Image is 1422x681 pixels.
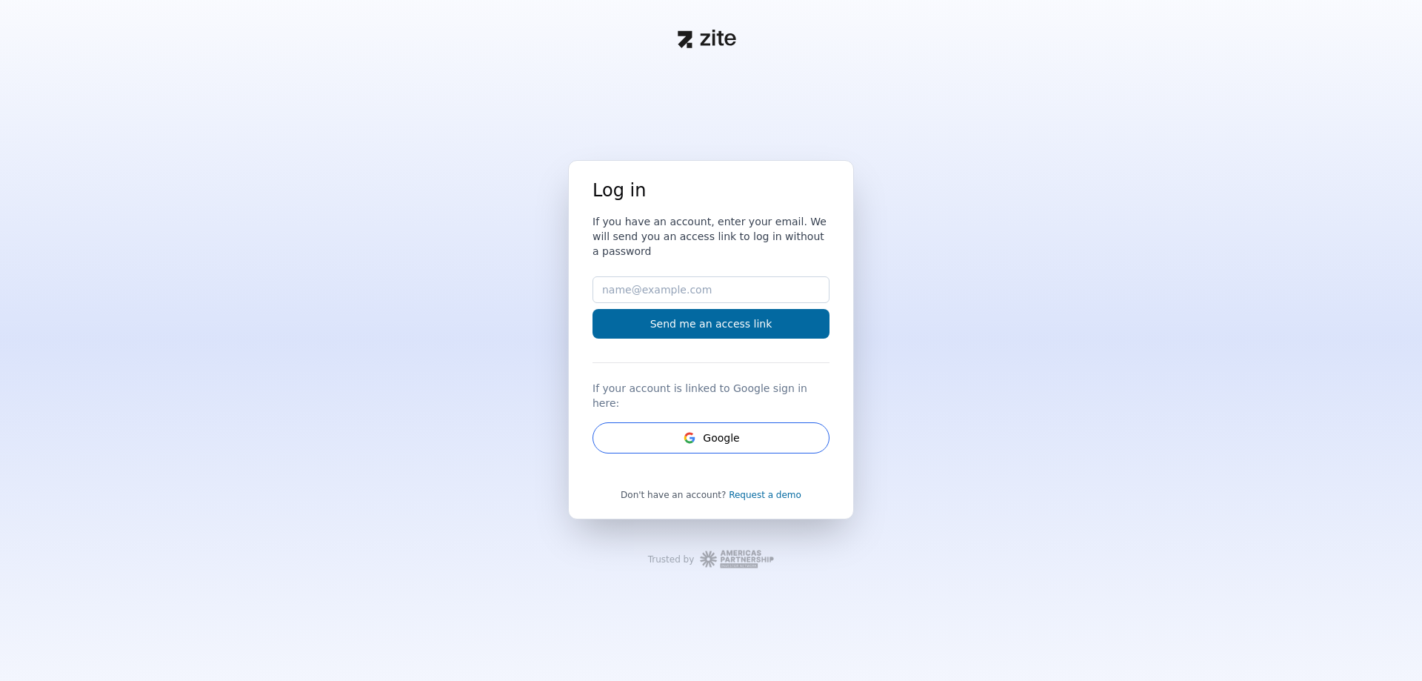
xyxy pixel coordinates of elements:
button: GoogleGoogle [592,422,829,454]
div: Trusted by [648,554,695,565]
img: Workspace Logo [700,549,774,569]
div: If your account is linked to Google sign in here: [592,375,829,411]
div: Don't have an account? [592,489,829,501]
h1: Log in [592,179,829,202]
a: Request a demo [729,490,801,500]
button: Send me an access link [592,309,829,339]
input: name@example.com [592,276,829,303]
h3: If you have an account, enter your email. We will send you an access link to log in without a pas... [592,214,829,259]
svg: Google [682,431,697,445]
